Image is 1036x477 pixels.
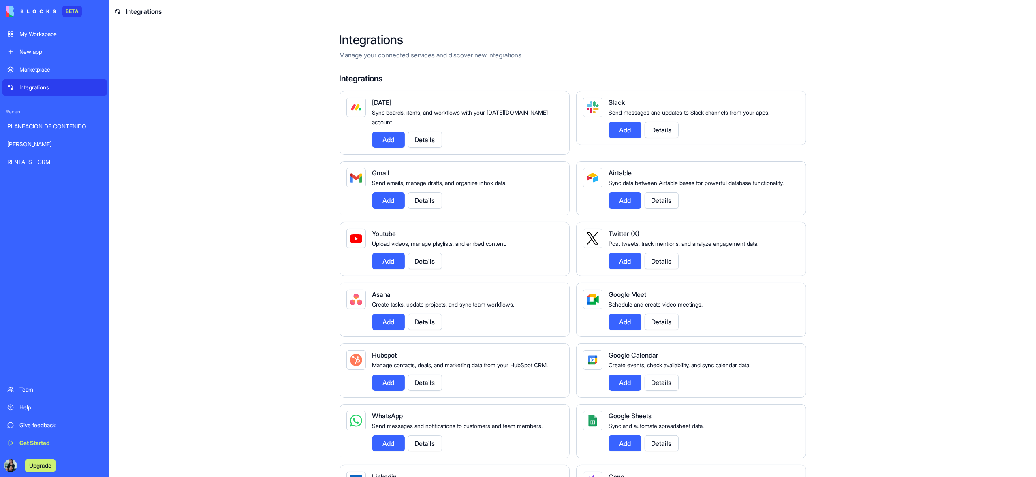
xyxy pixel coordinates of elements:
[19,439,102,447] div: Get Started
[372,435,405,451] button: Add
[19,403,102,411] div: Help
[7,140,102,148] div: [PERSON_NAME]
[609,169,632,177] span: Airtable
[2,44,107,60] a: New app
[2,136,107,152] a: [PERSON_NAME]
[609,412,652,420] span: Google Sheets
[2,62,107,78] a: Marketplace
[408,192,442,209] button: Details
[340,73,806,84] h4: Integrations
[2,118,107,134] a: PLANEACION DE CONTENIDO
[372,192,405,209] button: Add
[2,26,107,42] a: My Workspace
[645,122,679,138] button: Details
[609,179,784,186] span: Sync data between Airtable bases for powerful database functionality.
[372,109,548,126] span: Sync boards, items, and workflows with your [DATE][DOMAIN_NAME] account.
[372,240,506,247] span: Upload videos, manage playlists, and embed content.
[19,30,102,38] div: My Workspace
[609,240,759,247] span: Post tweets, track mentions, and analyze engagement data.
[372,375,405,391] button: Add
[7,158,102,166] div: RENTALS - CRM
[372,290,391,298] span: Asana
[408,435,442,451] button: Details
[645,314,679,330] button: Details
[372,301,515,308] span: Create tasks, update projects, and sync team workflows.
[25,461,56,469] a: Upgrade
[372,314,405,330] button: Add
[408,314,442,330] button: Details
[372,132,405,148] button: Add
[609,98,625,106] span: Slack
[340,50,806,60] p: Manage your connected services and discover new integrations
[372,169,390,177] span: Gmail
[4,459,17,472] img: PHOTO-2025-09-15-15-09-07_ggaris.jpg
[609,362,751,368] span: Create events, check availability, and sync calendar data.
[6,6,82,17] a: BETA
[609,351,659,359] span: Google Calendar
[609,230,640,238] span: Twitter (X)
[609,290,647,298] span: Google Meet
[372,179,507,186] span: Send emails, manage drafts, and organize inbox data.
[645,253,679,269] button: Details
[609,109,770,116] span: Send messages and updates to Slack channels from your apps.
[2,109,107,115] span: Recent
[19,48,102,56] div: New app
[25,459,56,472] button: Upgrade
[340,32,806,47] h2: Integrations
[609,435,641,451] button: Add
[126,6,162,16] span: Integrations
[609,122,641,138] button: Add
[19,385,102,394] div: Team
[609,314,641,330] button: Add
[609,422,704,429] span: Sync and automate spreadsheet data.
[19,83,102,92] div: Integrations
[372,230,396,238] span: Youtube
[645,192,679,209] button: Details
[609,301,703,308] span: Schedule and create video meetings.
[6,6,56,17] img: logo
[372,98,392,106] span: [DATE]
[408,375,442,391] button: Details
[372,362,548,368] span: Manage contacts, deals, and marketing data from your HubSpot CRM.
[19,66,102,74] div: Marketplace
[609,375,641,391] button: Add
[19,421,102,429] div: Give feedback
[2,417,107,433] a: Give feedback
[645,435,679,451] button: Details
[2,154,107,170] a: RENTALS - CRM
[7,122,102,130] div: PLANEACION DE CONTENIDO
[62,6,82,17] div: BETA
[372,422,543,429] span: Send messages and notifications to customers and team members.
[408,253,442,269] button: Details
[645,375,679,391] button: Details
[609,192,641,209] button: Add
[2,399,107,415] a: Help
[2,435,107,451] a: Get Started
[2,381,107,398] a: Team
[609,253,641,269] button: Add
[372,253,405,269] button: Add
[372,412,403,420] span: WhatsApp
[372,351,397,359] span: Hubspot
[408,132,442,148] button: Details
[2,79,107,96] a: Integrations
